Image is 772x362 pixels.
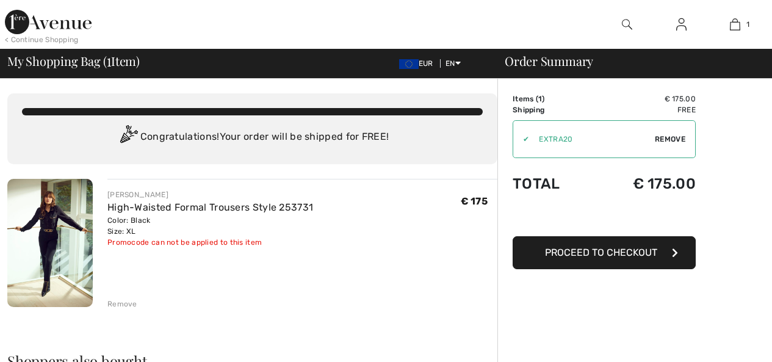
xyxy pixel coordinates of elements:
[545,247,657,258] span: Proceed to Checkout
[676,17,687,32] img: My Info
[746,19,749,30] span: 1
[22,125,483,150] div: Congratulations! Your order will be shipped for FREE!
[116,125,140,150] img: Congratulation2.svg
[709,17,762,32] a: 1
[7,55,140,67] span: My Shopping Bag ( Item)
[490,55,765,67] div: Order Summary
[529,121,655,157] input: Promo code
[591,93,696,104] td: € 175.00
[107,52,111,68] span: 1
[591,163,696,205] td: € 175.00
[107,299,137,310] div: Remove
[107,215,313,237] div: Color: Black Size: XL
[513,134,529,145] div: ✔
[513,205,696,232] iframe: PayPal
[513,236,696,269] button: Proceed to Checkout
[591,104,696,115] td: Free
[666,17,696,32] a: Sign In
[461,195,488,207] span: € 175
[513,104,591,115] td: Shipping
[446,59,461,68] span: EN
[513,93,591,104] td: Items ( )
[107,201,313,213] a: High-Waisted Formal Trousers Style 253731
[513,163,591,205] td: Total
[399,59,438,68] span: EUR
[107,237,313,248] div: Promocode can not be applied to this item
[622,17,632,32] img: search the website
[7,179,93,307] img: High-Waisted Formal Trousers Style 253731
[107,189,313,200] div: [PERSON_NAME]
[538,95,542,103] span: 1
[5,10,92,34] img: 1ère Avenue
[399,59,419,69] img: Euro
[730,17,740,32] img: My Bag
[655,134,685,145] span: Remove
[5,34,79,45] div: < Continue Shopping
